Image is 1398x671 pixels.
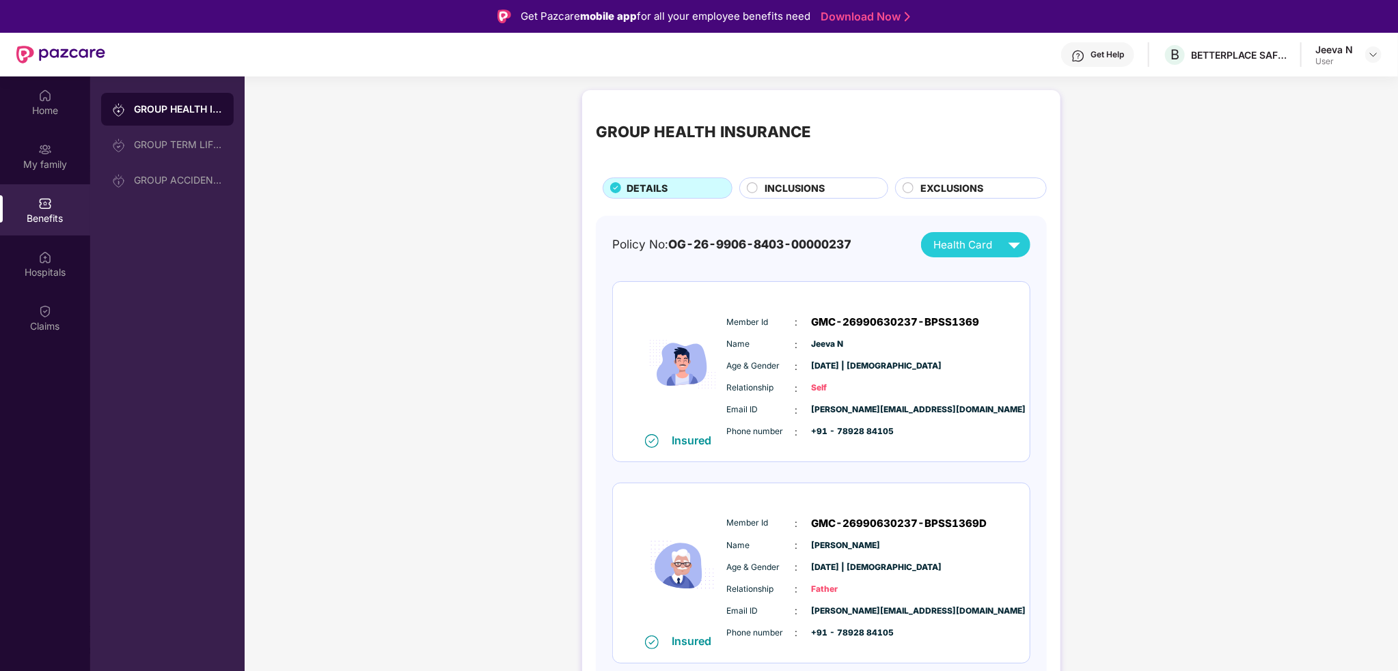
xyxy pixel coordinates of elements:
span: [DATE] | [DEMOGRAPHIC_DATA] [812,360,880,373]
div: GROUP ACCIDENTAL INSURANCE [134,175,223,186]
img: svg+xml;base64,PHN2ZyBpZD0iSG9zcGl0YWxzIiB4bWxucz0iaHR0cDovL3d3dy53My5vcmcvMjAwMC9zdmciIHdpZHRoPS... [38,251,52,264]
span: Member Id [727,517,795,530]
div: Insured [672,634,720,648]
span: Age & Gender [727,360,795,373]
img: svg+xml;base64,PHN2ZyBpZD0iRHJvcGRvd24tMzJ4MzIiIHhtbG5zPSJodHRwOi8vd3d3LnczLm9yZy8yMDAwL3N2ZyIgd2... [1368,49,1379,60]
span: B [1170,46,1179,63]
div: BETTERPLACE SAFETY SOLUTIONS PRIVATE LIMITED [1191,48,1287,61]
img: svg+xml;base64,PHN2ZyB3aWR0aD0iMjAiIGhlaWdodD0iMjAiIHZpZXdCb3g9IjAgMCAyMCAyMCIgZmlsbD0ibm9uZSIgeG... [112,103,126,117]
span: : [795,359,798,374]
div: GROUP TERM LIFE INSURANCE [134,139,223,150]
span: Health Card [933,237,992,253]
span: : [795,381,798,396]
span: : [795,625,798,640]
span: Name [727,338,795,351]
span: Phone number [727,627,795,640]
span: [PERSON_NAME][EMAIL_ADDRESS][DOMAIN_NAME] [812,605,880,618]
div: GROUP HEALTH INSURANCE [596,120,811,144]
span: EXCLUSIONS [921,181,984,196]
span: GMC-26990630237-BPSS1369D [812,515,987,532]
span: : [795,603,798,618]
span: Age & Gender [727,561,795,574]
span: : [795,425,798,440]
div: Get Pazcare for all your employee benefits need [521,8,810,25]
span: Relationship [727,382,795,395]
span: Relationship [727,583,795,596]
img: svg+xml;base64,PHN2ZyBpZD0iSGVscC0zMngzMiIgeG1sbnM9Imh0dHA6Ly93d3cudzMub3JnLzIwMDAvc3ZnIiB3aWR0aD... [1071,49,1085,63]
span: Name [727,539,795,552]
span: : [795,582,798,597]
button: Health Card [921,232,1030,257]
a: Download Now [821,10,906,24]
span: : [795,560,798,575]
img: Logo [497,10,511,23]
div: Policy No: [612,235,851,254]
div: Get Help [1091,49,1124,60]
span: [PERSON_NAME] [812,539,880,552]
img: svg+xml;base64,PHN2ZyBpZD0iQmVuZWZpdHMiIHhtbG5zPSJodHRwOi8vd3d3LnczLm9yZy8yMDAwL3N2ZyIgd2lkdGg9Ij... [38,197,52,210]
img: svg+xml;base64,PHN2ZyB4bWxucz0iaHR0cDovL3d3dy53My5vcmcvMjAwMC9zdmciIHZpZXdCb3g9IjAgMCAyNCAyNCIgd2... [1002,233,1026,257]
div: GROUP HEALTH INSURANCE [134,102,223,116]
div: User [1315,56,1353,67]
span: OG-26-9906-8403-00000237 [668,237,851,251]
img: svg+xml;base64,PHN2ZyB3aWR0aD0iMjAiIGhlaWdodD0iMjAiIHZpZXdCb3g9IjAgMCAyMCAyMCIgZmlsbD0ibm9uZSIgeG... [38,143,52,156]
span: INCLUSIONS [765,181,825,196]
span: : [795,516,798,531]
div: Insured [672,433,720,447]
img: Stroke [905,10,910,24]
span: Self [812,382,880,395]
span: DETAILS [627,181,668,196]
img: svg+xml;base64,PHN2ZyB3aWR0aD0iMjAiIGhlaWdodD0iMjAiIHZpZXdCb3g9IjAgMCAyMCAyMCIgZmlsbD0ibm9uZSIgeG... [112,174,126,188]
span: : [795,315,798,330]
div: Jeeva N [1315,43,1353,56]
strong: mobile app [580,10,637,23]
span: +91 - 78928 84105 [812,425,880,438]
img: icon [642,497,724,634]
img: icon [642,296,724,433]
img: svg+xml;base64,PHN2ZyB3aWR0aD0iMjAiIGhlaWdodD0iMjAiIHZpZXdCb3g9IjAgMCAyMCAyMCIgZmlsbD0ibm9uZSIgeG... [112,139,126,152]
span: Jeeva N [812,338,880,351]
img: New Pazcare Logo [16,46,105,63]
img: svg+xml;base64,PHN2ZyB4bWxucz0iaHR0cDovL3d3dy53My5vcmcvMjAwMC9zdmciIHdpZHRoPSIxNiIgaGVpZ2h0PSIxNi... [645,434,659,448]
span: GMC-26990630237-BPSS1369 [812,314,980,330]
span: Member Id [727,316,795,329]
span: [DATE] | [DEMOGRAPHIC_DATA] [812,561,880,574]
span: [PERSON_NAME][EMAIL_ADDRESS][DOMAIN_NAME] [812,403,880,416]
span: Father [812,583,880,596]
img: svg+xml;base64,PHN2ZyBpZD0iSG9tZSIgeG1sbnM9Imh0dHA6Ly93d3cudzMub3JnLzIwMDAvc3ZnIiB3aWR0aD0iMjAiIG... [38,89,52,102]
span: Phone number [727,425,795,438]
span: Email ID [727,605,795,618]
img: svg+xml;base64,PHN2ZyB4bWxucz0iaHR0cDovL3d3dy53My5vcmcvMjAwMC9zdmciIHdpZHRoPSIxNiIgaGVpZ2h0PSIxNi... [645,636,659,649]
span: : [795,403,798,418]
span: +91 - 78928 84105 [812,627,880,640]
span: : [795,337,798,352]
span: : [795,538,798,553]
img: svg+xml;base64,PHN2ZyBpZD0iQ2xhaW0iIHhtbG5zPSJodHRwOi8vd3d3LnczLm9yZy8yMDAwL3N2ZyIgd2lkdGg9IjIwIi... [38,304,52,318]
span: Email ID [727,403,795,416]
